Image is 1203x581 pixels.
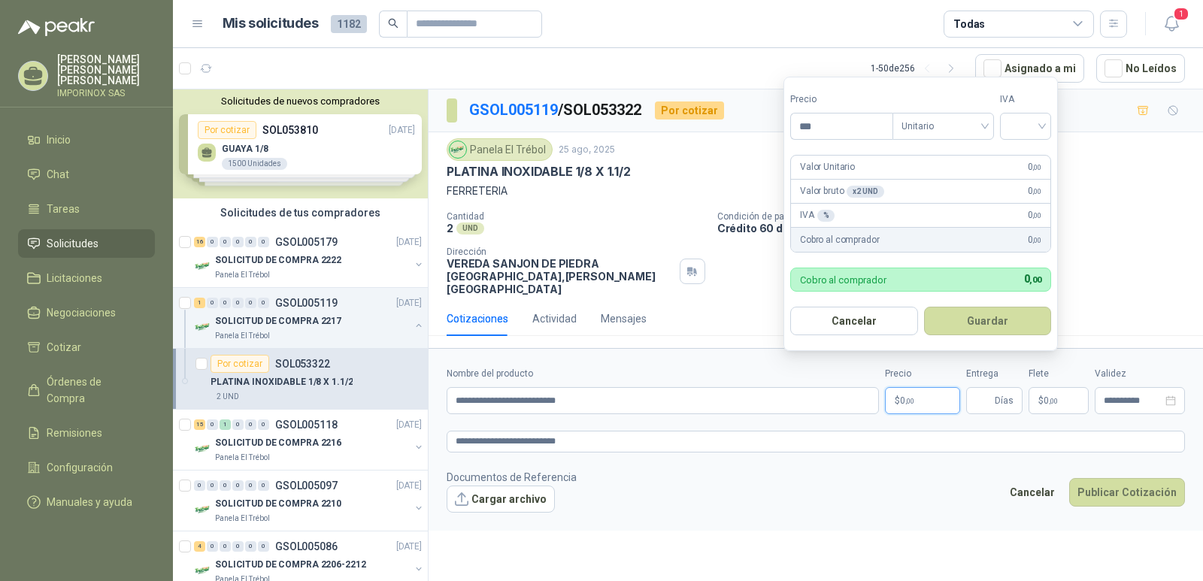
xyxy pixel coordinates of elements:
[173,89,428,198] div: Solicitudes de nuevos compradoresPor cotizarSOL053810[DATE] GUAYA 1/81500 UnidadesPor cotizarSOL0...
[953,16,985,32] div: Todas
[469,98,643,122] p: / SOL053322
[18,18,95,36] img: Logo peakr
[47,494,132,510] span: Manuales y ayuda
[47,235,98,252] span: Solicitudes
[232,298,244,308] div: 0
[57,89,155,98] p: IMPORINOX SAS
[275,237,338,247] p: GSOL005179
[1028,160,1041,174] span: 0
[18,160,155,189] a: Chat
[1024,273,1041,285] span: 0
[532,310,577,327] div: Actividad
[232,419,244,430] div: 0
[194,257,212,275] img: Company Logo
[18,126,155,154] a: Inicio
[1028,184,1041,198] span: 0
[47,132,71,148] span: Inicio
[232,237,244,247] div: 0
[469,101,558,119] a: GSOL005119
[1029,387,1089,414] p: $ 0,00
[18,488,155,516] a: Manuales y ayuda
[220,541,231,552] div: 0
[245,419,256,430] div: 0
[447,164,631,180] p: PLATINA INOXIDABLE 1/8 X 1.1/2
[194,416,425,464] a: 15 0 1 0 0 0 GSOL005118[DATE] Company LogoSOLICITUD DE COMPRA 2216Panela El Trébol
[47,374,141,407] span: Órdenes de Compra
[47,201,80,217] span: Tareas
[215,330,270,342] p: Panela El Trébol
[18,264,155,292] a: Licitaciones
[1173,7,1189,21] span: 1
[900,396,914,405] span: 0
[717,222,1197,235] p: Crédito 60 días
[871,56,963,80] div: 1 - 50 de 256
[47,459,113,476] span: Configuración
[396,235,422,250] p: [DATE]
[258,419,269,430] div: 0
[215,253,341,268] p: SOLICITUD DE COMPRA 2222
[447,367,879,381] label: Nombre del producto
[245,541,256,552] div: 0
[173,349,428,410] a: Por cotizarSOL053322PLATINA INOXIDABLE 1/8 X 1.1/22 UND
[1032,236,1041,244] span: ,00
[1032,187,1041,195] span: ,00
[331,15,367,33] span: 1182
[1000,92,1051,107] label: IVA
[223,13,319,35] h1: Mis solicitudes
[18,195,155,223] a: Tareas
[1029,275,1041,285] span: ,00
[194,237,205,247] div: 16
[179,95,422,107] button: Solicitudes de nuevos compradores
[258,541,269,552] div: 0
[447,310,508,327] div: Cotizaciones
[800,233,879,247] p: Cobro al comprador
[447,222,453,235] p: 2
[447,469,577,486] p: Documentos de Referencia
[1044,396,1058,405] span: 0
[905,397,914,405] span: ,00
[220,480,231,491] div: 0
[211,355,269,373] div: Por cotizar
[1038,396,1044,405] span: $
[275,480,338,491] p: GSOL005097
[275,541,338,552] p: GSOL005086
[396,296,422,310] p: [DATE]
[47,166,69,183] span: Chat
[396,418,422,432] p: [DATE]
[1096,54,1185,83] button: No Leídos
[194,294,425,342] a: 1 0 0 0 0 0 GSOL005119[DATE] Company LogoSOLICITUD DE COMPRA 2217Panela El Trébol
[18,419,155,447] a: Remisiones
[211,375,353,389] p: PLATINA INOXIDABLE 1/8 X 1.1/2
[194,318,212,336] img: Company Logo
[232,480,244,491] div: 0
[447,257,674,295] p: VEREDA SANJON DE PIEDRA [GEOGRAPHIC_DATA] , [PERSON_NAME][GEOGRAPHIC_DATA]
[966,367,1023,381] label: Entrega
[717,211,1197,222] p: Condición de pago
[232,541,244,552] div: 0
[396,540,422,554] p: [DATE]
[194,477,425,525] a: 0 0 0 0 0 0 GSOL005097[DATE] Company LogoSOLICITUD DE COMPRA 2210Panela El Trébol
[220,237,231,247] div: 0
[194,298,205,308] div: 1
[207,480,218,491] div: 0
[885,367,960,381] label: Precio
[18,453,155,482] a: Configuración
[47,339,81,356] span: Cotizar
[388,18,398,29] span: search
[1029,367,1089,381] label: Flete
[456,222,484,235] div: UND
[194,561,212,579] img: Company Logo
[601,310,647,327] div: Mensajes
[800,160,855,174] p: Valor Unitario
[18,333,155,362] a: Cotizar
[447,211,705,222] p: Cantidad
[220,419,231,430] div: 1
[800,184,884,198] p: Valor bruto
[275,419,338,430] p: GSOL005118
[220,298,231,308] div: 0
[1032,211,1041,219] span: ,00
[1032,163,1041,171] span: ,00
[447,486,555,513] button: Cargar archivo
[447,138,553,161] div: Panela El Trébol
[885,387,960,414] p: $0,00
